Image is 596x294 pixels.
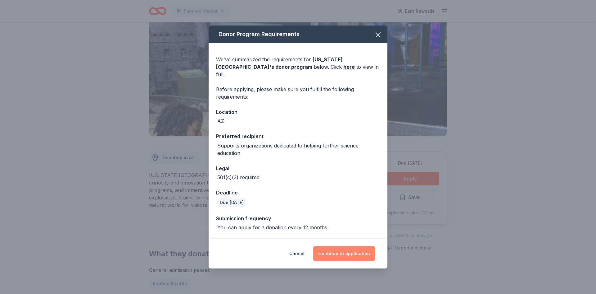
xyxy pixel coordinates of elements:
div: Submission frequency [216,214,380,222]
button: Continue to application [313,246,375,261]
div: Supports organizations dedicated to helping further science education [217,142,380,157]
div: Preferred recipient [216,132,380,140]
div: AZ [217,117,224,125]
div: Deadline [216,189,380,197]
div: Due [DATE] [217,198,246,207]
div: Legal [216,164,380,172]
div: You can apply for a donation every 12 months. [217,224,328,231]
div: Before applying, please make sure you fulfill the following requirements: [216,86,380,100]
div: 501(c)(3) required [217,174,260,181]
button: Cancel [289,246,305,261]
div: We've summarized the requirements for below. Click to view in full. [216,56,380,78]
div: Location [216,108,380,116]
a: here [343,63,355,71]
div: Donor Program Requirements [209,26,387,43]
